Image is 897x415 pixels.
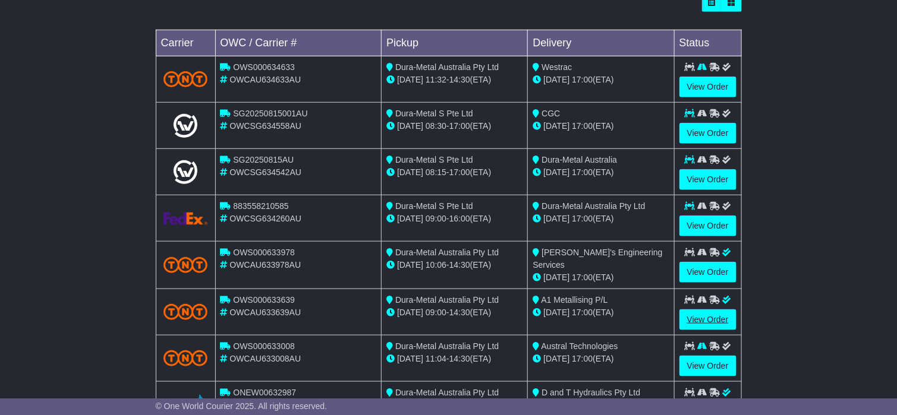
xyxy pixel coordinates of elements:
span: OWCAU633978AU [229,260,301,270]
img: Light [174,160,197,184]
span: 17:00 [572,354,593,363]
div: - (ETA) [386,306,523,319]
span: OWCAU633008AU [229,354,301,363]
span: A1 Metallising P/L [542,295,608,305]
span: [DATE] [543,308,569,317]
span: [DATE] [397,75,423,84]
div: - (ETA) [386,166,523,179]
a: View Order [679,77,737,97]
div: (ETA) [533,353,669,365]
span: D and T Hydraulics Pty Ltd [542,388,640,397]
span: 08:30 [426,121,446,131]
span: SG20250815AU [233,155,294,164]
td: OWC / Carrier # [215,30,382,56]
span: Dura-Metal Australia Pty Ltd [395,62,499,72]
span: Austral Technologies [542,341,618,351]
a: View Order [679,216,737,236]
div: (ETA) [533,120,669,132]
div: (ETA) [533,271,669,284]
span: CGC [542,109,560,118]
span: Dura-Metal Australia Pty Ltd [395,388,499,397]
span: Dura-Metal Australia Pty Ltd [395,295,499,305]
span: [DATE] [543,121,569,131]
span: OWS000633978 [233,248,295,257]
div: (ETA) [533,166,669,179]
img: TNT_Domestic.png [163,257,208,273]
span: Dura-Metal S Pte Ltd [395,155,473,164]
span: [DATE] [397,167,423,177]
span: Dura-Metal Australia Pty Ltd [395,341,499,351]
span: OWCSG634542AU [229,167,301,177]
div: - (ETA) [386,74,523,86]
td: Pickup [382,30,528,56]
span: 11:04 [426,354,446,363]
span: [PERSON_NAME]'s Engineering Services [533,248,662,270]
span: 17:00 [572,75,593,84]
span: [DATE] [397,354,423,363]
a: View Order [679,262,737,283]
div: - (ETA) [386,213,523,225]
td: Carrier [156,30,215,56]
a: View Order [679,123,737,144]
span: OWCSG634558AU [229,121,301,131]
span: 14:30 [449,308,470,317]
span: Dura-Metal S Pte Ltd [395,201,473,211]
span: OWS000633008 [233,341,295,351]
span: Westrac [542,62,572,72]
a: View Order [679,309,737,330]
span: [DATE] [543,214,569,223]
span: [DATE] [543,273,569,282]
img: TNT_Domestic.png [163,71,208,87]
img: Followmont_Transport.png [163,395,208,414]
span: 17:00 [572,121,593,131]
span: 17:00 [449,121,470,131]
span: 09:00 [426,214,446,223]
td: Status [674,30,741,56]
span: 10:06 [426,260,446,270]
span: © One World Courier 2025. All rights reserved. [156,401,328,411]
td: Delivery [528,30,674,56]
span: [DATE] [543,75,569,84]
span: 14:30 [449,260,470,270]
img: TNT_Domestic.png [163,304,208,320]
div: (ETA) [533,306,669,319]
div: - (ETA) [386,259,523,271]
span: 11:32 [426,75,446,84]
span: 17:00 [572,308,593,317]
span: OWCSG634260AU [229,214,301,223]
span: 17:00 [449,167,470,177]
span: [DATE] [543,167,569,177]
span: 17:00 [572,273,593,282]
div: - (ETA) [386,120,523,132]
span: OWS000634633 [233,62,295,72]
span: Dura-Metal Australia Pty Ltd [542,201,645,211]
span: ONEW00632987 [233,388,296,397]
span: Dura-Metal Australia [542,155,617,164]
span: [DATE] [397,308,423,317]
span: SG20250815001AU [233,109,307,118]
img: GetCarrierServiceLogo [163,213,208,225]
a: View Order [679,169,737,190]
span: 08:15 [426,167,446,177]
div: (ETA) [533,213,669,225]
span: 883558210585 [233,201,288,211]
span: 17:00 [572,167,593,177]
span: [DATE] [397,121,423,131]
span: 17:00 [572,214,593,223]
img: Light [174,114,197,138]
span: 16:00 [449,214,470,223]
span: 14:30 [449,354,470,363]
span: Dura-Metal Australia Pty Ltd [395,248,499,257]
div: - (ETA) [386,353,523,365]
a: View Order [679,356,737,376]
div: (ETA) [533,74,669,86]
span: OWS000633639 [233,295,295,305]
span: OWCAU633639AU [229,308,301,317]
span: [DATE] [397,260,423,270]
span: Dura-Metal S Pte Ltd [395,109,473,118]
span: [DATE] [397,214,423,223]
span: OWCAU634633AU [229,75,301,84]
span: 14:30 [449,75,470,84]
span: [DATE] [543,354,569,363]
img: TNT_Domestic.png [163,350,208,366]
